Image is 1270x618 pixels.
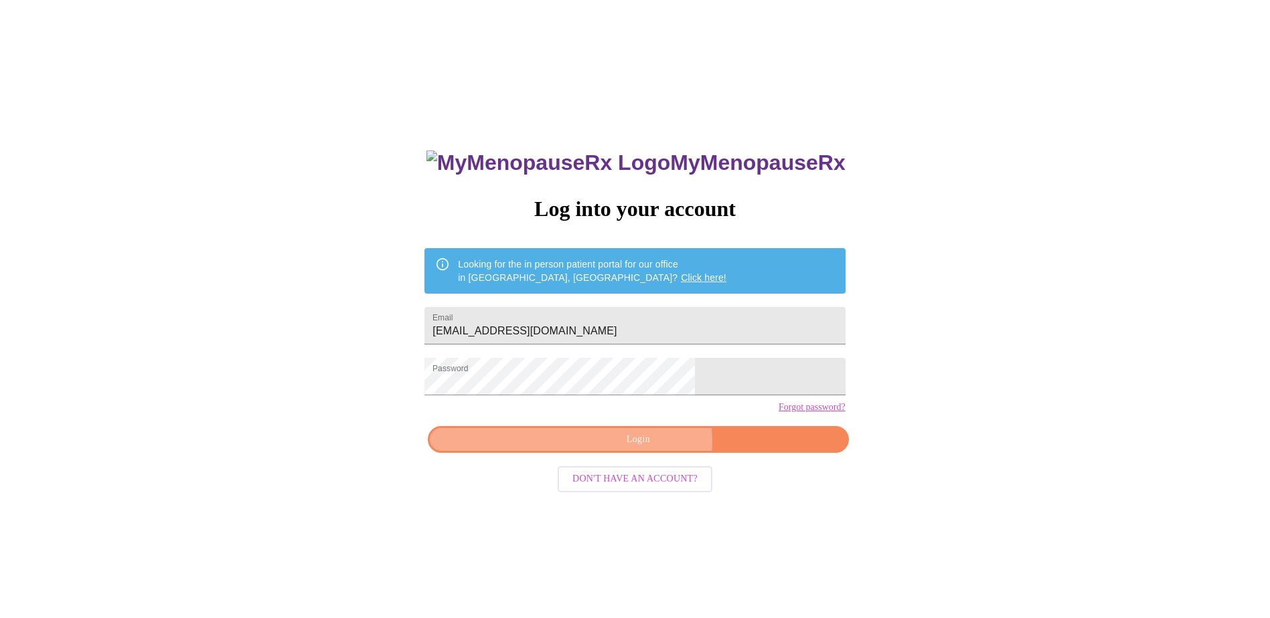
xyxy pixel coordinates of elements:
[558,466,712,492] button: Don't have an account?
[681,272,726,283] a: Click here!
[443,431,833,448] span: Login
[428,426,848,453] button: Login
[458,252,726,290] div: Looking for the in person patient portal for our office in [GEOGRAPHIC_DATA], [GEOGRAPHIC_DATA]?
[426,150,670,175] img: MyMenopauseRx Logo
[779,402,846,413] a: Forgot password?
[424,197,845,221] h3: Log into your account
[554,472,716,484] a: Don't have an account?
[426,150,846,175] h3: MyMenopauseRx
[572,471,698,488] span: Don't have an account?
